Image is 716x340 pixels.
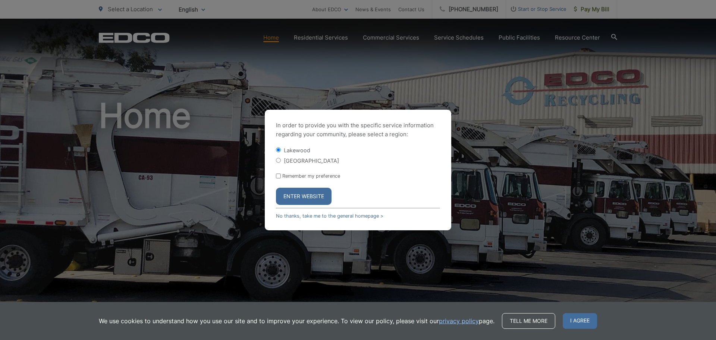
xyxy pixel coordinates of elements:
[284,157,339,164] label: [GEOGRAPHIC_DATA]
[99,316,494,325] p: We use cookies to understand how you use our site and to improve your experience. To view our pol...
[284,147,310,153] label: Lakewood
[282,173,340,179] label: Remember my preference
[563,313,597,329] span: I agree
[276,213,383,219] a: No thanks, take me to the general homepage >
[502,313,555,329] a: Tell me more
[439,316,479,325] a: privacy policy
[276,188,332,205] button: Enter Website
[276,121,440,139] p: In order to provide you with the specific service information regarding your community, please se...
